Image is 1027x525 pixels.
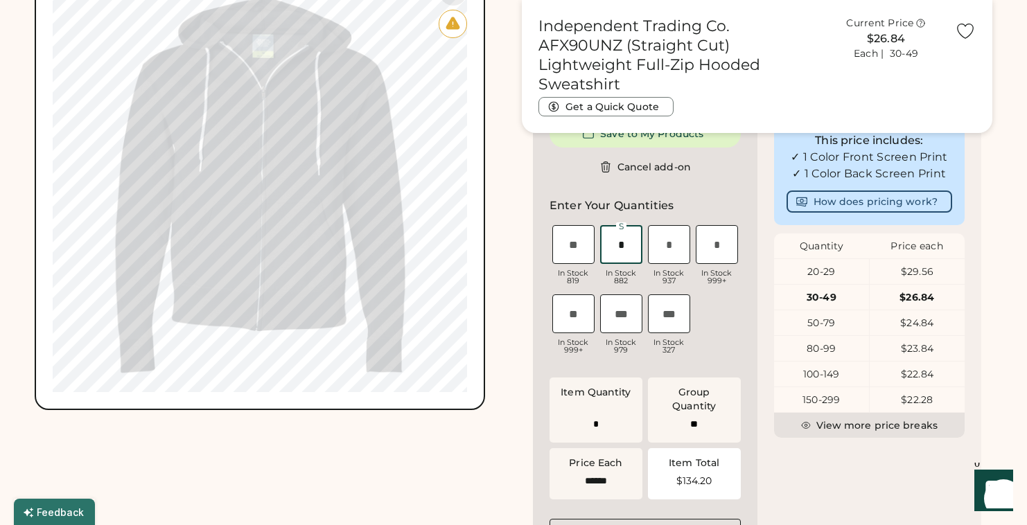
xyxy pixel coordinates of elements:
div: 100-149 [774,368,869,382]
div: In Stock 999+ [552,339,595,354]
div: Group Quantity [656,386,732,413]
h2: Enter Your Quantities [550,197,674,214]
div: In Stock 937 [648,269,690,285]
div: Quantity [774,240,870,253]
div: 150-299 [774,393,869,407]
div: ✓ 1 Color Front Screen Print ✓ 1 Color Back Screen Print [787,149,953,182]
div: $26.84 [825,30,947,47]
div: 20-29 [774,265,869,279]
div: Price each [869,240,965,253]
button: Get a Quick Quote [538,97,674,116]
div: $22.28 [870,393,965,407]
button: Cancel add-on [550,153,741,181]
div: In Stock 999+ [696,269,738,285]
div: S [616,222,626,231]
div: This price includes: [787,132,953,149]
div: In Stock 979 [600,339,642,354]
div: 50-79 [774,317,869,330]
div: In Stock 819 [552,269,595,285]
div: Price Each [569,456,622,470]
div: $134.20 [656,476,732,486]
div: Item Total [669,456,719,470]
div: $29.56 [870,265,965,279]
div: Current Price [846,17,913,30]
button: Save to My Products [550,120,741,148]
div: Item Quantity [561,386,631,400]
div: $22.84 [870,368,965,382]
div: $24.84 [870,317,965,330]
div: $23.84 [870,342,965,356]
h1: Independent Trading Co. AFX90UNZ (Straight Cut) Lightweight Full-Zip Hooded Sweatshirt [538,17,817,94]
div: In Stock 882 [600,269,642,285]
div: 80-99 [774,342,869,356]
button: How does pricing work? [787,190,953,213]
iframe: Front Chat [961,463,1021,522]
div: Each | 30-49 [854,47,918,61]
button: View more price breaks [774,413,965,438]
div: In Stock 327 [648,339,690,354]
div: 30-49 [774,291,869,305]
div: $26.84 [870,291,965,305]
